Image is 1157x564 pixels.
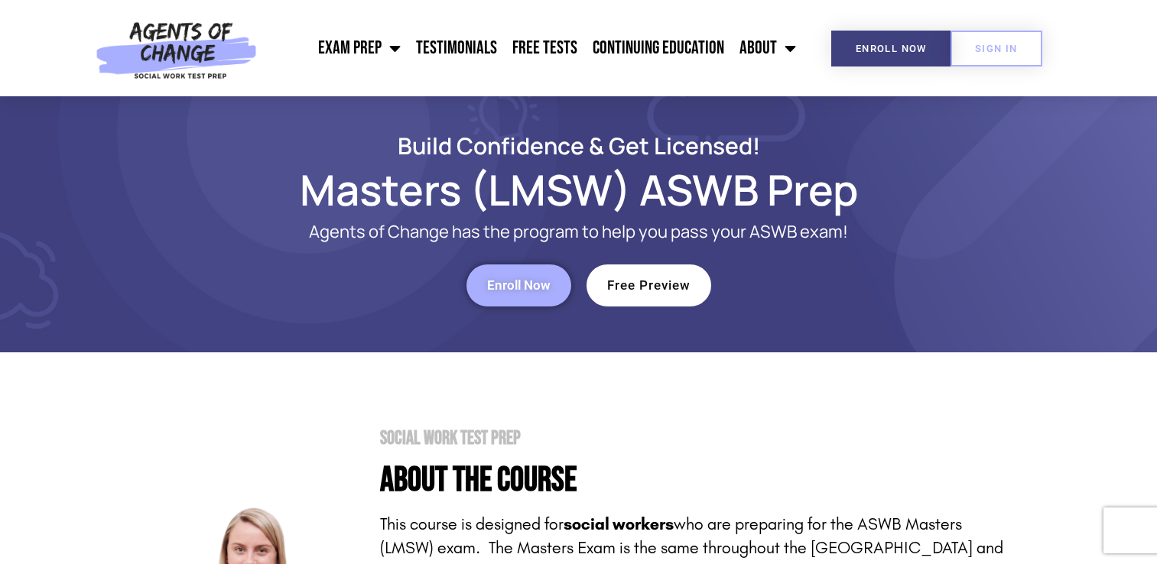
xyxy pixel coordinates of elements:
[143,172,1015,207] h1: Masters (LMSW) ASWB Prep
[265,29,804,67] nav: Menu
[487,279,551,292] span: Enroll Now
[856,44,927,53] span: Enroll Now
[204,222,954,241] p: Agents of Change has the program to help you pass your ASWB exam!
[975,44,1018,53] span: SIGN IN
[505,29,585,67] a: Free Tests
[408,29,505,67] a: Testimonials
[831,31,951,66] a: Enroll Now
[732,29,804,67] a: About
[585,29,732,67] a: Continuing Education
[380,463,1015,498] h4: About the Course
[951,31,1042,66] a: SIGN IN
[587,264,711,306] a: Free Preview
[143,135,1015,157] h2: Build Confidence & Get Licensed!
[380,429,1015,448] h2: Social Work Test Prep
[466,264,571,306] a: Enroll Now
[607,279,691,292] span: Free Preview
[310,29,408,67] a: Exam Prep
[564,514,674,534] strong: social workers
